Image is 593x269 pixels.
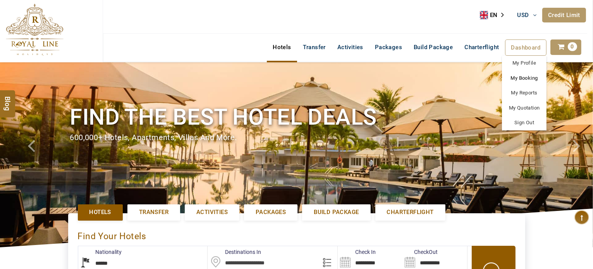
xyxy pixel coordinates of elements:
[480,9,509,21] a: EN
[89,208,111,216] span: Hotels
[78,223,516,246] div: Find Your Hotels
[511,44,541,51] span: Dashboard
[464,44,499,51] span: Charterflight
[550,39,581,55] a: 0
[196,208,228,216] span: Activities
[568,42,577,51] span: 0
[375,204,445,220] a: Charterflight
[332,39,369,55] a: Activities
[70,132,523,143] div: 600,000+ hotels, apartments, villas and more.
[408,39,459,55] a: Build Package
[369,39,408,55] a: Packages
[502,56,547,71] a: My Profile
[185,204,239,220] a: Activities
[542,8,586,22] a: Credit Limit
[502,101,547,116] a: My Quotation
[338,248,376,256] label: Check In
[127,204,180,220] a: Transfer
[480,9,509,21] div: Language
[208,248,261,256] label: Destinations In
[139,208,168,216] span: Transfer
[297,39,332,55] a: Transfer
[256,208,286,216] span: Packages
[502,115,547,130] a: Sign Out
[502,71,547,86] a: My Booking
[78,204,123,220] a: Hotels
[314,208,359,216] span: Build Package
[244,204,297,220] a: Packages
[480,9,509,21] aside: Language selected: English
[402,248,438,256] label: CheckOut
[517,12,529,19] span: USD
[6,3,64,56] img: The Royal Line Holidays
[267,39,297,55] a: Hotels
[459,39,505,55] a: Charterflight
[78,248,122,256] label: Nationality
[387,208,434,216] span: Charterflight
[302,204,370,220] a: Build Package
[502,86,547,101] a: My Reports
[70,103,523,132] h1: Find the best hotel deals
[3,96,13,103] span: Blog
